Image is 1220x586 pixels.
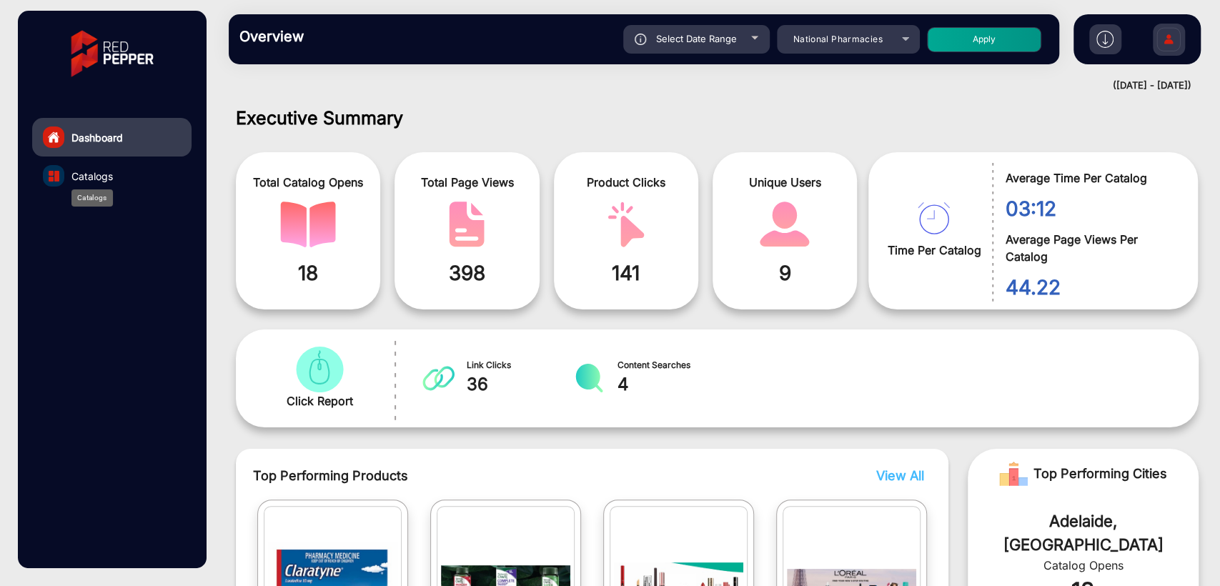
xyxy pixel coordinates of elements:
[999,460,1028,488] img: Rank image
[873,466,921,485] button: View All
[439,202,495,247] img: catalog
[793,34,883,44] span: National Pharmacies
[927,27,1041,52] button: Apply
[71,169,113,184] span: Catalogs
[214,79,1191,93] div: ([DATE] - [DATE])
[618,372,724,397] span: 4
[71,189,113,207] div: Catalogs
[405,258,528,288] span: 398
[598,202,654,247] img: catalog
[71,130,123,145] span: Dashboard
[32,157,192,195] a: Catalogs
[292,347,347,392] img: catalog
[32,118,192,157] a: Dashboard
[239,28,440,45] h3: Overview
[236,107,1199,129] h1: Executive Summary
[757,202,813,247] img: catalog
[287,392,353,409] span: Click Report
[1005,194,1176,224] span: 03:12
[1005,272,1176,302] span: 44.22
[1005,169,1176,187] span: Average Time Per Catalog
[565,174,688,191] span: Product Clicks
[723,258,846,288] span: 9
[280,202,336,247] img: catalog
[247,174,370,191] span: Total Catalog Opens
[656,33,737,44] span: Select Date Range
[49,171,59,182] img: catalog
[1096,31,1114,48] img: h2download.svg
[467,359,573,372] span: Link Clicks
[467,372,573,397] span: 36
[61,18,164,89] img: vmg-logo
[247,258,370,288] span: 18
[47,131,60,144] img: home
[723,174,846,191] span: Unique Users
[876,468,924,483] span: View All
[1005,231,1176,265] span: Average Page Views Per Catalog
[1154,16,1184,66] img: Sign%20Up.svg
[635,34,647,45] img: icon
[989,510,1177,557] div: Adelaide, [GEOGRAPHIC_DATA]
[253,466,769,485] span: Top Performing Products
[565,258,688,288] span: 141
[422,364,455,392] img: catalog
[618,359,724,372] span: Content Searches
[918,202,950,234] img: catalog
[573,364,605,392] img: catalog
[405,174,528,191] span: Total Page Views
[989,557,1177,574] div: Catalog Opens
[1033,460,1167,488] span: Top Performing Cities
